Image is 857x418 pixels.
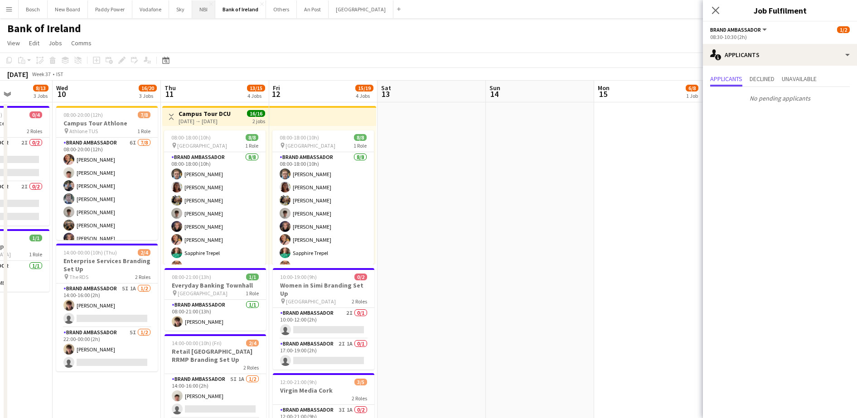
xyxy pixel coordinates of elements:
button: Bosch [19,0,48,18]
span: Athlone TUS [69,128,98,135]
span: View [7,39,20,47]
div: 3 Jobs [139,92,156,99]
app-card-role: Brand Ambassador5I1/222:00-00:00 (2h)[PERSON_NAME] [56,327,158,371]
span: [GEOGRAPHIC_DATA] [178,290,228,297]
span: 1 Role [353,142,367,149]
span: Edit [29,39,39,47]
span: 0/2 [354,274,367,280]
button: Brand Ambassador [710,26,768,33]
span: 1 Role [137,128,150,135]
span: Jobs [48,39,62,47]
div: 08:00-20:00 (12h)7/8Campus Tour Athlone Athlone TUS1 RoleBrand Ambassador6I7/808:00-20:00 (12h)[P... [56,106,158,240]
button: Bank of Ireland [215,0,266,18]
span: 7/8 [138,111,150,118]
h1: Bank of Ireland [7,22,81,35]
button: Vodafone [132,0,169,18]
div: [DATE] [7,70,28,79]
span: 2 Roles [243,364,259,371]
app-card-role: Brand Ambassador1/108:00-21:00 (13h)[PERSON_NAME] [165,300,266,331]
span: 8/13 [33,85,48,91]
button: An Post [297,0,329,18]
span: 14 [488,89,500,99]
app-card-role: Brand Ambassador6I7/808:00-20:00 (12h)[PERSON_NAME][PERSON_NAME][PERSON_NAME][PERSON_NAME][PERSON... [56,138,158,260]
div: 4 Jobs [356,92,373,99]
span: Unavailable [782,76,817,82]
span: 2/4 [138,249,150,256]
button: Sky [169,0,192,18]
span: Declined [750,76,775,82]
span: 08:00-18:00 (10h) [171,134,211,141]
h3: Enterprise Services Branding Set Up [56,257,158,273]
h3: Virgin Media Cork [273,386,374,394]
div: 14:00-00:00 (10h) (Thu)2/4Enterprise Services Branding Set Up The RDS2 RolesBrand Ambassador5I1A1... [56,244,158,371]
span: The RDS [69,274,88,280]
span: 16/16 [247,110,265,117]
button: Paddy Power [88,0,132,18]
span: Brand Ambassador [710,26,761,33]
h3: Retail [GEOGRAPHIC_DATA] RRMP Branding Set Up [165,347,266,364]
span: Applicants [710,76,742,82]
app-job-card: 08:00-18:00 (10h)8/8 [GEOGRAPHIC_DATA]1 RoleBrand Ambassador8/808:00-18:00 (10h)[PERSON_NAME][PER... [272,130,374,264]
span: 2 Roles [135,274,150,280]
h3: Women in Simi Branding Set Up [273,281,374,298]
span: 1/1 [246,274,259,280]
span: 15 [596,89,610,99]
span: 0/4 [29,111,42,118]
app-job-card: 08:00-21:00 (13h)1/1Everyday Banking Townhall [GEOGRAPHIC_DATA]1 RoleBrand Ambassador1/108:00-21:... [165,268,266,331]
app-job-card: 10:00-19:00 (9h)0/2Women in Simi Branding Set Up [GEOGRAPHIC_DATA]2 RolesBrand Ambassador2I0/110:... [273,268,374,370]
span: 3/5 [354,379,367,385]
span: 13 [380,89,391,99]
app-card-role: Brand Ambassador2I0/110:00-12:00 (2h) [273,308,374,339]
span: 12 [271,89,280,99]
app-card-role: Brand Ambassador8/808:00-18:00 (10h)[PERSON_NAME][PERSON_NAME][PERSON_NAME][PERSON_NAME][PERSON_N... [164,152,266,275]
span: 11 [163,89,176,99]
span: 14:00-00:00 (10h) (Thu) [63,249,117,256]
h3: Job Fulfilment [703,5,857,16]
button: New Board [48,0,88,18]
span: Sat [381,84,391,92]
div: Applicants [703,44,857,66]
app-card-role: Brand Ambassador2I1A0/117:00-19:00 (2h) [273,339,374,370]
app-card-role: Brand Ambassador8/808:00-18:00 (10h)[PERSON_NAME][PERSON_NAME][PERSON_NAME][PERSON_NAME][PERSON_N... [272,152,374,275]
span: Comms [71,39,92,47]
span: 2 Roles [27,128,42,135]
span: 2 Roles [352,298,367,305]
span: 2 Roles [352,395,367,402]
a: View [4,37,24,49]
span: 1 Role [246,290,259,297]
div: 4 Jobs [247,92,265,99]
span: 1 Role [29,251,42,258]
span: 14:00-00:00 (10h) (Fri) [172,340,222,346]
app-card-role: Brand Ambassador5I1A1/214:00-16:00 (2h)[PERSON_NAME] [165,374,266,418]
button: [GEOGRAPHIC_DATA] [329,0,393,18]
span: 1/2 [837,26,850,33]
app-card-role: Brand Ambassador5I1A1/214:00-16:00 (2h)[PERSON_NAME] [56,283,158,327]
span: Week 37 [30,71,53,77]
span: 16/20 [139,85,157,91]
a: Jobs [45,37,66,49]
div: 1 Job [686,92,698,99]
div: 2 jobs [252,117,265,125]
h3: Everyday Banking Townhall [165,281,266,289]
span: Wed [56,84,68,92]
span: [GEOGRAPHIC_DATA] [286,298,336,305]
span: 8/8 [354,134,367,141]
span: 8/8 [246,134,258,141]
div: 3 Jobs [34,92,48,99]
div: 08:30-10:30 (2h) [710,34,850,40]
span: 08:00-18:00 (10h) [280,134,319,141]
span: 1 Role [245,142,258,149]
h3: Campus Tour DCU [179,110,231,118]
span: [GEOGRAPHIC_DATA] [286,142,335,149]
span: Sun [489,84,500,92]
span: 1/1 [29,235,42,241]
div: [DATE] → [DATE] [179,118,231,125]
span: 13/15 [247,85,265,91]
h3: Campus Tour Athlone [56,119,158,127]
div: IST [56,71,63,77]
span: 12:00-21:00 (9h) [280,379,317,385]
app-job-card: 08:00-18:00 (10h)8/8 [GEOGRAPHIC_DATA]1 RoleBrand Ambassador8/808:00-18:00 (10h)[PERSON_NAME][PER... [164,130,266,264]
